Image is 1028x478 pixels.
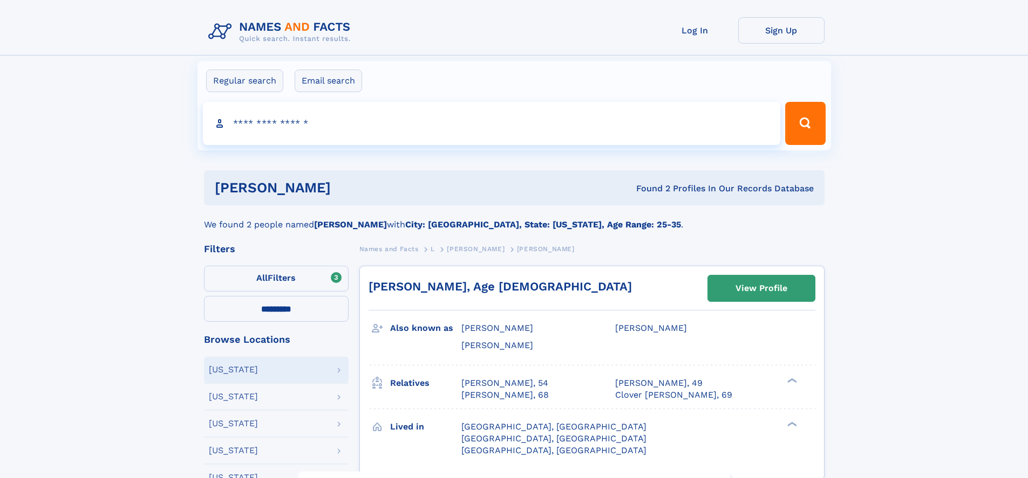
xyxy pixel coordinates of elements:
b: [PERSON_NAME] [314,219,387,230]
span: [PERSON_NAME] [447,245,505,253]
div: ❯ [785,420,798,427]
label: Filters [204,266,349,292]
a: [PERSON_NAME], 54 [461,377,548,389]
a: [PERSON_NAME] [447,242,505,255]
a: L [431,242,435,255]
div: We found 2 people named with . [204,205,825,231]
div: View Profile [736,276,787,301]
div: [US_STATE] [209,419,258,428]
a: Clover [PERSON_NAME], 69 [615,389,732,401]
a: [PERSON_NAME], 49 [615,377,703,389]
button: Search Button [785,102,825,145]
a: Log In [652,17,738,44]
div: Browse Locations [204,335,349,344]
h3: Also known as [390,319,461,337]
span: [GEOGRAPHIC_DATA], [GEOGRAPHIC_DATA] [461,445,646,455]
h1: [PERSON_NAME] [215,181,484,195]
label: Regular search [206,70,283,92]
span: [GEOGRAPHIC_DATA], [GEOGRAPHIC_DATA] [461,433,646,444]
div: [US_STATE] [209,446,258,455]
div: ❯ [785,377,798,384]
div: Found 2 Profiles In Our Records Database [484,183,814,195]
a: Sign Up [738,17,825,44]
span: [GEOGRAPHIC_DATA], [GEOGRAPHIC_DATA] [461,421,646,432]
label: Email search [295,70,362,92]
span: L [431,245,435,253]
a: [PERSON_NAME], 68 [461,389,549,401]
h3: Lived in [390,418,461,436]
div: [US_STATE] [209,365,258,374]
h3: Relatives [390,374,461,392]
span: All [256,273,268,283]
div: [US_STATE] [209,392,258,401]
a: Names and Facts [359,242,419,255]
a: [PERSON_NAME], Age [DEMOGRAPHIC_DATA] [369,280,632,293]
a: View Profile [708,275,815,301]
div: Filters [204,244,349,254]
img: Logo Names and Facts [204,17,359,46]
span: [PERSON_NAME] [517,245,575,253]
span: [PERSON_NAME] [615,323,687,333]
b: City: [GEOGRAPHIC_DATA], State: [US_STATE], Age Range: 25-35 [405,219,681,230]
span: [PERSON_NAME] [461,340,533,350]
span: [PERSON_NAME] [461,323,533,333]
input: search input [203,102,781,145]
